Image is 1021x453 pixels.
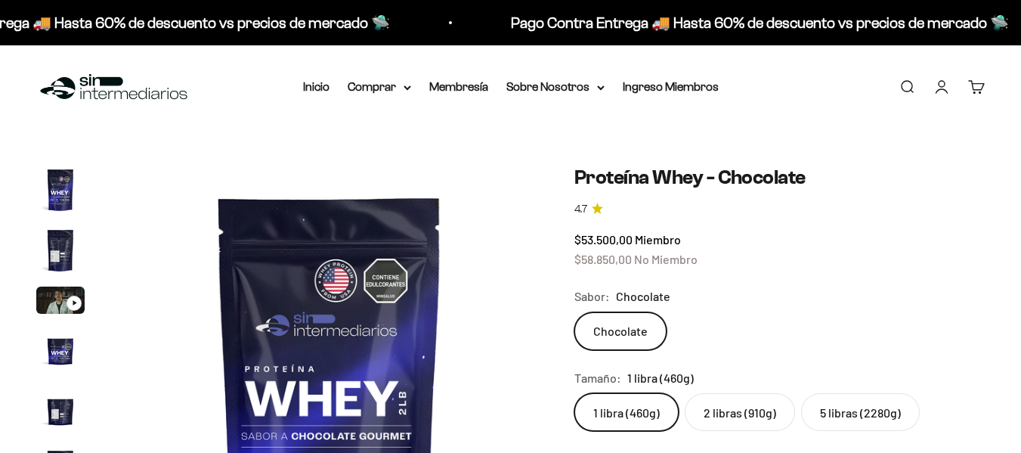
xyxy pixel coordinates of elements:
span: Miembro [635,232,681,247]
a: Inicio [303,80,330,93]
span: No Miembro [634,252,698,266]
button: Ir al artículo 3 [36,287,85,318]
h1: Proteína Whey - Chocolate [574,166,985,189]
span: Chocolate [616,287,670,306]
a: Membresía [429,80,488,93]
button: Ir al artículo 5 [36,386,85,439]
span: 4.7 [574,201,587,218]
a: Ingreso Miembros [623,80,719,93]
p: Pago Contra Entrega 🚚 Hasta 60% de descuento vs precios de mercado 🛸 [456,11,954,35]
legend: Sabor: [574,287,610,306]
span: $53.500,00 [574,232,633,247]
button: Ir al artículo 4 [36,326,85,379]
img: Proteína Whey - Chocolate [36,386,85,435]
a: 4.74.7 de 5.0 estrellas [574,201,985,218]
legend: Tamaño: [574,368,621,388]
img: Proteína Whey - Chocolate [36,226,85,275]
button: Ir al artículo 1 [36,166,85,219]
span: 1 libra (460g) [627,368,694,388]
button: Ir al artículo 2 [36,226,85,279]
img: Proteína Whey - Chocolate [36,166,85,214]
summary: Sobre Nosotros [506,77,605,97]
img: Proteína Whey - Chocolate [36,326,85,374]
summary: Comprar [348,77,411,97]
span: $58.850,00 [574,252,632,266]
